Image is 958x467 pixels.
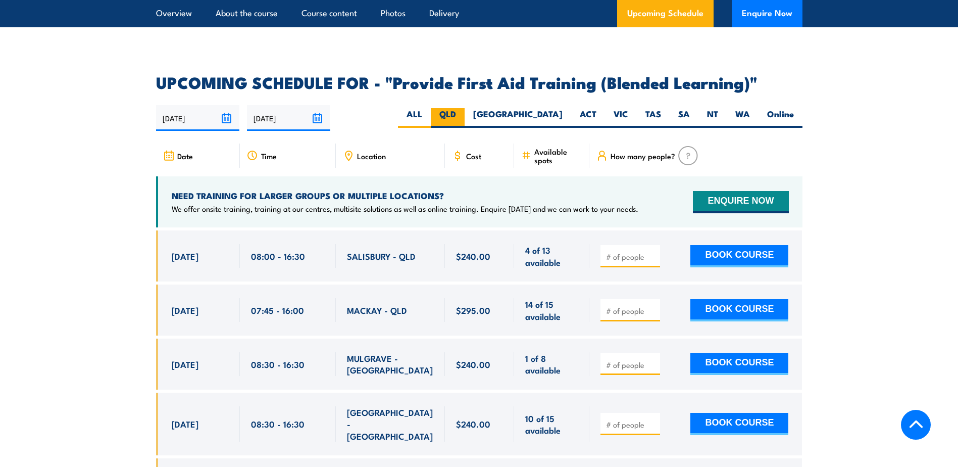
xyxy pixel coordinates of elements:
[534,147,582,164] span: Available spots
[525,352,578,376] span: 1 of 8 available
[606,419,657,430] input: # of people
[398,108,431,128] label: ALL
[177,152,193,160] span: Date
[690,413,788,435] button: BOOK COURSE
[466,152,481,160] span: Cost
[690,353,788,375] button: BOOK COURSE
[172,190,638,201] h4: NEED TRAINING FOR LARGER GROUPS OR MULTIPLE LOCATIONS?
[251,304,304,316] span: 07:45 - 16:00
[347,250,416,262] span: SALISBURY - QLD
[456,418,490,430] span: $240.00
[606,360,657,370] input: # of people
[605,108,637,128] label: VIC
[431,108,465,128] label: QLD
[172,204,638,214] p: We offer onsite training, training at our centres, multisite solutions as well as online training...
[606,252,657,262] input: # of people
[525,244,578,268] span: 4 of 13 available
[606,306,657,316] input: # of people
[172,358,198,370] span: [DATE]
[261,152,277,160] span: Time
[670,108,698,128] label: SA
[456,358,490,370] span: $240.00
[251,418,305,430] span: 08:30 - 16:30
[251,250,305,262] span: 08:00 - 16:30
[525,298,578,322] span: 14 of 15 available
[156,75,802,89] h2: UPCOMING SCHEDULE FOR - "Provide First Aid Training (Blended Learning)"
[693,191,788,213] button: ENQUIRE NOW
[690,299,788,321] button: BOOK COURSE
[690,245,788,267] button: BOOK COURSE
[172,418,198,430] span: [DATE]
[156,105,239,131] input: From date
[251,358,305,370] span: 08:30 - 16:30
[456,304,490,316] span: $295.00
[611,152,675,160] span: How many people?
[727,108,759,128] label: WA
[698,108,727,128] label: NT
[525,412,578,436] span: 10 of 15 available
[571,108,605,128] label: ACT
[759,108,802,128] label: Online
[172,304,198,316] span: [DATE]
[347,352,434,376] span: MULGRAVE - [GEOGRAPHIC_DATA]
[357,152,386,160] span: Location
[465,108,571,128] label: [GEOGRAPHIC_DATA]
[456,250,490,262] span: $240.00
[347,406,434,442] span: [GEOGRAPHIC_DATA] - [GEOGRAPHIC_DATA]
[172,250,198,262] span: [DATE]
[637,108,670,128] label: TAS
[247,105,330,131] input: To date
[347,304,407,316] span: MACKAY - QLD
